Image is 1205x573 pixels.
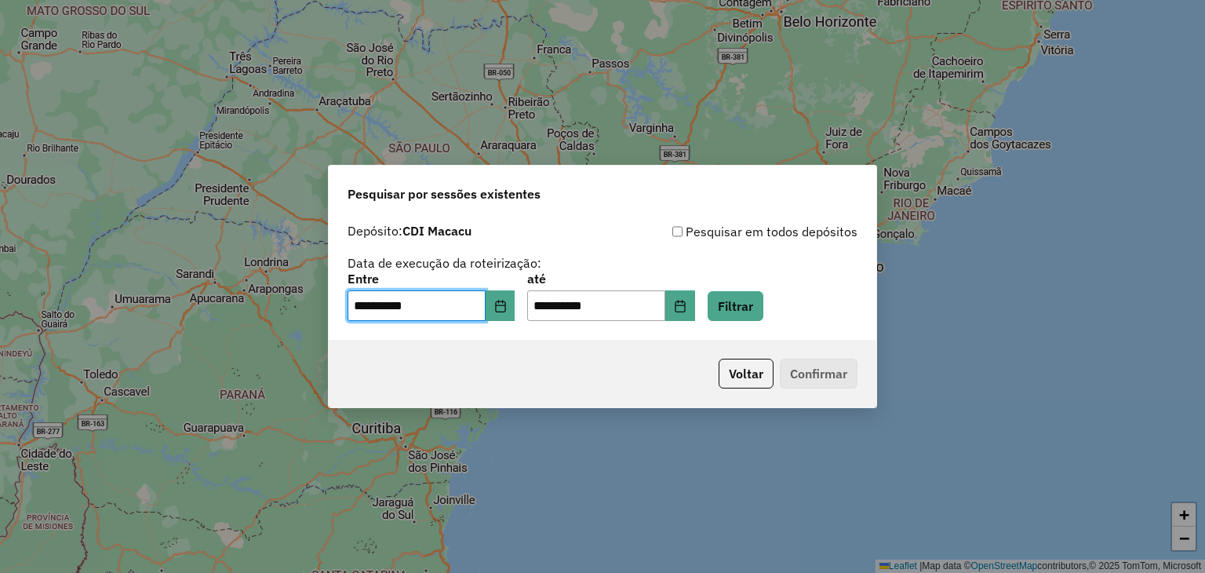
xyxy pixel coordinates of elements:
strong: CDI Macacu [402,223,471,239]
label: até [527,269,694,288]
label: Entre [348,269,515,288]
button: Filtrar [708,291,763,321]
div: Pesquisar em todos depósitos [602,222,857,241]
span: Pesquisar por sessões existentes [348,184,541,203]
button: Voltar [719,359,774,389]
button: Choose Date [665,290,695,322]
label: Data de execução da roteirização: [348,254,541,272]
label: Depósito: [348,221,471,240]
button: Choose Date [486,290,515,322]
